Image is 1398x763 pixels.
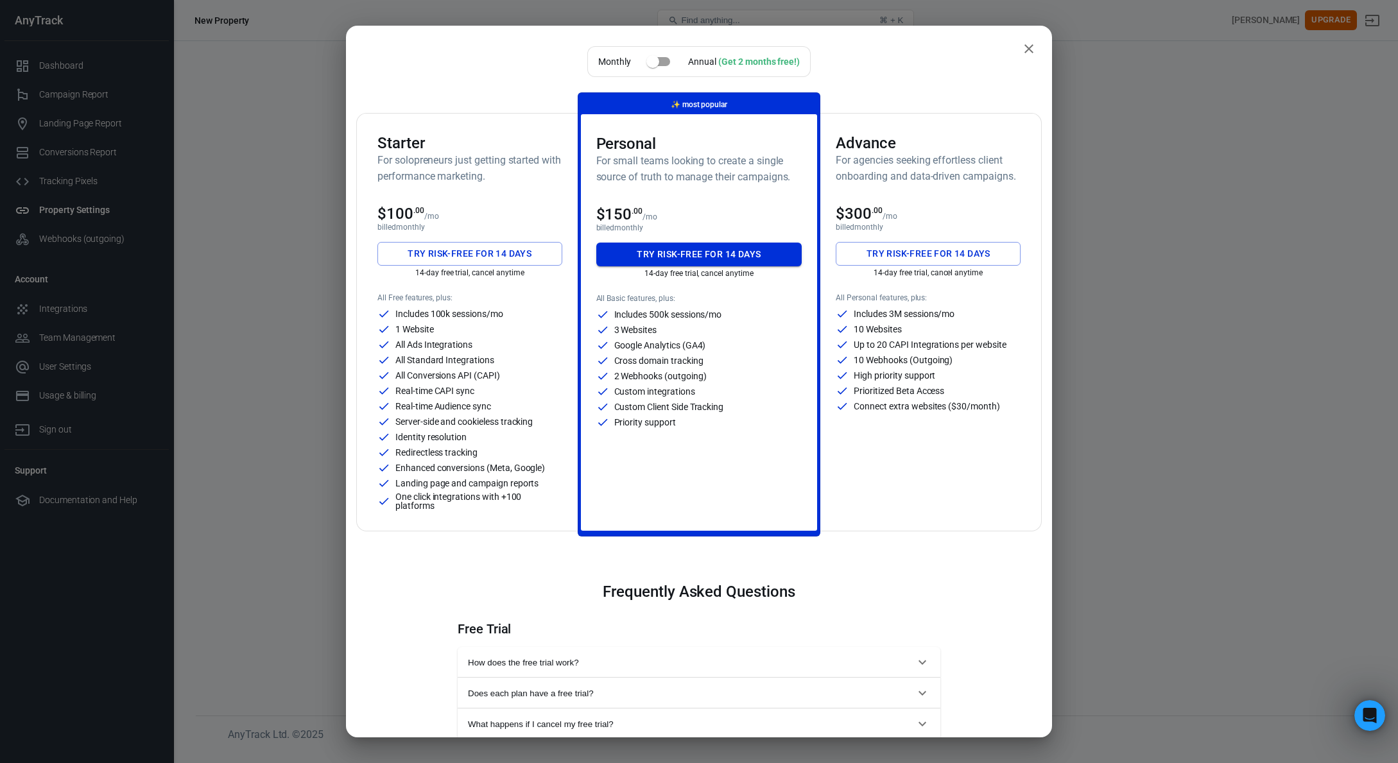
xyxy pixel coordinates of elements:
[854,402,999,411] p: Connect extra websites ($30/month)
[836,242,1021,266] button: Try risk-free for 14 days
[836,205,883,223] span: $300
[671,98,727,112] p: most popular
[854,371,935,380] p: High priority support
[377,268,562,277] p: 14-day free trial, cancel anytime
[596,294,802,303] p: All Basic features, plus:
[377,242,562,266] button: Try risk-free for 14 days
[836,268,1021,277] p: 14-day free trial, cancel anytime
[1354,700,1385,731] iframe: Intercom live chat
[458,583,940,601] h3: Frequently Asked Questions
[395,448,478,457] p: Redirectless tracking
[854,386,944,395] p: Prioritized Beta Access
[598,55,631,69] p: Monthly
[836,223,1021,232] p: billed monthly
[395,463,545,472] p: Enhanced conversions (Meta, Google)
[596,269,802,278] p: 14-day free trial, cancel anytime
[596,205,643,223] span: $150
[468,689,915,698] span: Does each plan have a free trial?
[596,135,802,153] h3: Personal
[883,212,897,221] p: /mo
[458,708,940,739] button: What happens if I cancel my free trial?
[614,372,707,381] p: 2 Webhooks (outgoing)
[632,207,643,216] sup: .00
[854,340,1006,349] p: Up to 20 CAPI Integrations per website
[671,100,680,109] span: magic
[468,719,915,729] span: What happens if I cancel my free trial?
[718,56,800,67] div: (Get 2 months free!)
[872,206,883,215] sup: .00
[395,433,467,442] p: Identity resolution
[854,309,954,318] p: Includes 3M sessions/mo
[688,55,800,69] div: Annual
[395,479,539,488] p: Landing page and campaign reports
[395,417,533,426] p: Server-side and cookieless tracking
[377,223,562,232] p: billed monthly
[614,310,722,319] p: Includes 500k sessions/mo
[596,223,802,232] p: billed monthly
[395,386,474,395] p: Real-time CAPI sync
[643,212,657,221] p: /mo
[377,205,424,223] span: $100
[614,341,706,350] p: Google Analytics (GA4)
[614,356,703,365] p: Cross domain tracking
[458,678,940,708] button: Does each plan have a free trial?
[395,309,503,318] p: Includes 100k sessions/mo
[458,621,940,637] h4: Free Trial
[377,134,562,152] h3: Starter
[854,356,953,364] p: 10 Webhooks (Outgoing)
[614,325,657,334] p: 3 Websites
[395,371,500,380] p: All Conversions API (CAPI)
[377,152,562,184] h6: For solopreneurs just getting started with performance marketing.
[395,340,472,349] p: All Ads Integrations
[854,325,901,334] p: 10 Websites
[468,658,915,667] span: How does the free trial work?
[395,325,434,334] p: 1 Website
[395,356,494,364] p: All Standard Integrations
[377,293,562,302] p: All Free features, plus:
[836,134,1021,152] h3: Advance
[614,402,724,411] p: Custom Client Side Tracking
[424,212,439,221] p: /mo
[596,153,802,185] h6: For small teams looking to create a single source of truth to manage their campaigns.
[458,647,940,678] button: How does the free trial work?
[395,492,562,510] p: One click integrations with +100 platforms
[1016,36,1042,62] button: close
[395,402,491,411] p: Real-time Audience sync
[836,293,1021,302] p: All Personal features, plus:
[413,206,424,215] sup: .00
[614,387,695,396] p: Custom integrations
[614,418,676,427] p: Priority support
[596,243,802,266] button: Try risk-free for 14 days
[836,152,1021,184] h6: For agencies seeking effortless client onboarding and data-driven campaigns.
